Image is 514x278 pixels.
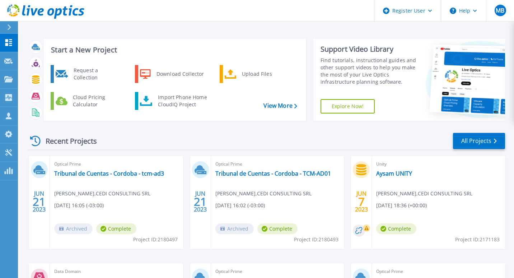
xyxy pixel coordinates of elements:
span: [DATE] 16:05 (-03:00) [54,201,104,209]
span: Complete [96,223,136,234]
span: Complete [257,223,298,234]
span: Project ID: 2180497 [133,236,178,244]
a: Tribunal de Cuentas - Cordoba - tcm-ad3 [54,170,164,177]
span: Optical Prime [376,268,501,275]
span: Archived [215,223,254,234]
a: Request a Collection [51,65,124,83]
span: Archived [54,223,93,234]
div: Download Collector [153,67,207,81]
span: 21 [33,199,46,205]
a: Download Collector [135,65,209,83]
span: 21 [194,199,207,205]
span: MB [496,8,504,13]
span: Unity [376,160,501,168]
div: Upload Files [238,67,291,81]
div: JUN 2023 [193,189,207,215]
span: 7 [358,199,365,205]
span: [PERSON_NAME] , CEDI CONSULTING SRL [54,190,150,198]
a: View More [263,102,297,109]
div: Import Phone Home CloudIQ Project [154,94,210,108]
span: [DATE] 16:02 (-03:00) [215,201,265,209]
a: Explore Now! [321,99,375,113]
a: Upload Files [220,65,293,83]
span: [PERSON_NAME] , CEDI CONSULTING SRL [376,190,472,198]
span: Optical Prime [215,268,340,275]
div: Find tutorials, instructional guides and other support videos to help you make the most of your L... [321,57,416,85]
span: Complete [376,223,416,234]
span: Optical Prime [215,160,340,168]
a: Aysam UNITY [376,170,412,177]
div: Cloud Pricing Calculator [69,94,122,108]
div: JUN 2023 [32,189,46,215]
div: Request a Collection [70,67,122,81]
span: Optical Prime [54,160,179,168]
span: Project ID: 2171183 [455,236,500,244]
span: Data Domain [54,268,179,275]
a: Cloud Pricing Calculator [51,92,124,110]
a: Tribunal de Cuentas - Cordoba - TCM-AD01 [215,170,331,177]
h3: Start a New Project [51,46,297,54]
span: Project ID: 2180493 [294,236,338,244]
div: Recent Projects [28,132,107,150]
div: Support Video Library [321,45,416,54]
span: [DATE] 18:36 (+00:00) [376,201,427,209]
a: All Projects [453,133,505,149]
div: JUN 2023 [355,189,368,215]
span: [PERSON_NAME] , CEDI CONSULTING SRL [215,190,312,198]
